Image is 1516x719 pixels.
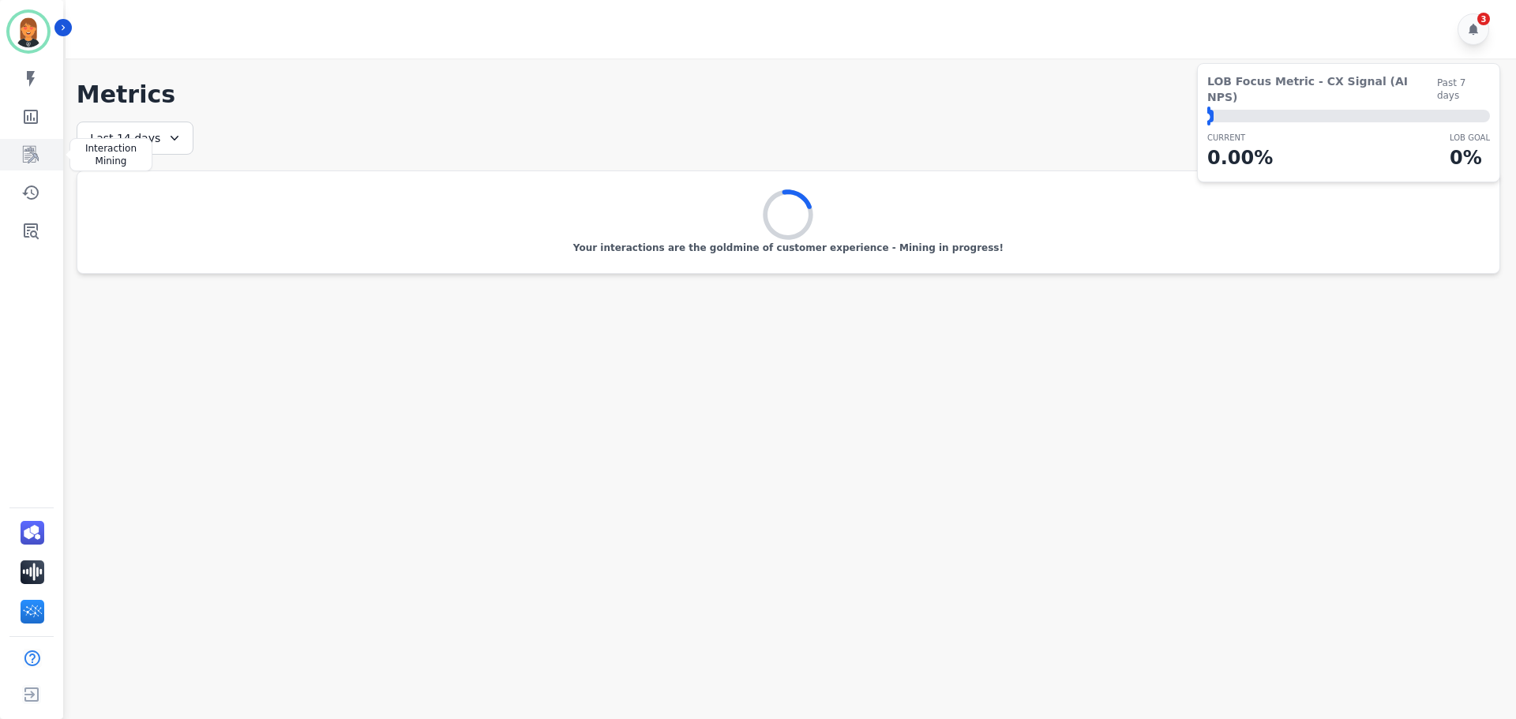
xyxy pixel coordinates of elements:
[1207,132,1273,144] p: CURRENT
[1207,144,1273,172] p: 0.00 %
[573,242,1004,254] p: Your interactions are the goldmine of customer experience - Mining in progress!
[1207,110,1214,122] div: ⬤
[77,122,193,155] div: Last 14 days
[1450,132,1490,144] p: LOB Goal
[1207,73,1437,105] span: LOB Focus Metric - CX Signal (AI NPS)
[1477,13,1490,25] div: 3
[77,81,1500,109] h1: Metrics
[1450,144,1490,172] p: 0 %
[1437,77,1490,102] span: Past 7 days
[9,13,47,51] img: Bordered avatar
